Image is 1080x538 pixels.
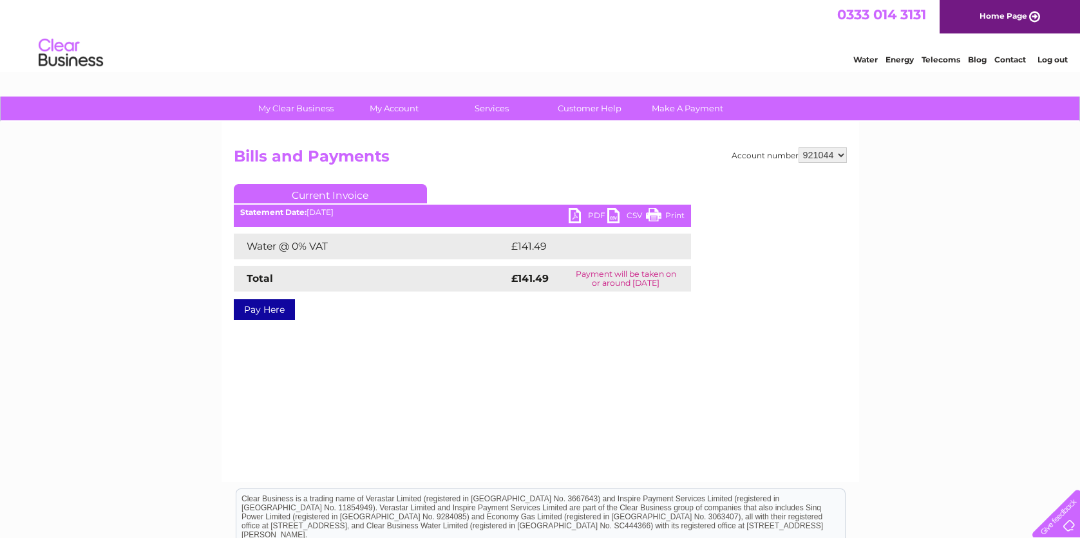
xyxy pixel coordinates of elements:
a: Customer Help [536,97,643,120]
a: My Clear Business [243,97,349,120]
div: Account number [732,147,847,163]
td: Payment will be taken on or around [DATE] [561,266,690,292]
a: Contact [994,55,1026,64]
h2: Bills and Payments [234,147,847,172]
a: Pay Here [234,299,295,320]
a: 0333 014 3131 [837,6,926,23]
div: [DATE] [234,208,691,217]
a: Log out [1037,55,1068,64]
td: Water @ 0% VAT [234,234,508,259]
a: Current Invoice [234,184,427,203]
img: logo.png [38,33,104,73]
b: Statement Date: [240,207,307,217]
div: Clear Business is a trading name of Verastar Limited (registered in [GEOGRAPHIC_DATA] No. 3667643... [236,7,845,62]
a: Services [439,97,545,120]
a: Telecoms [922,55,960,64]
a: Blog [968,55,987,64]
a: PDF [569,208,607,227]
a: Make A Payment [634,97,741,120]
a: CSV [607,208,646,227]
a: Water [853,55,878,64]
strong: £141.49 [511,272,549,284]
a: Print [646,208,685,227]
a: Energy [886,55,914,64]
td: £141.49 [508,234,667,259]
strong: Total [247,272,273,284]
a: My Account [341,97,447,120]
